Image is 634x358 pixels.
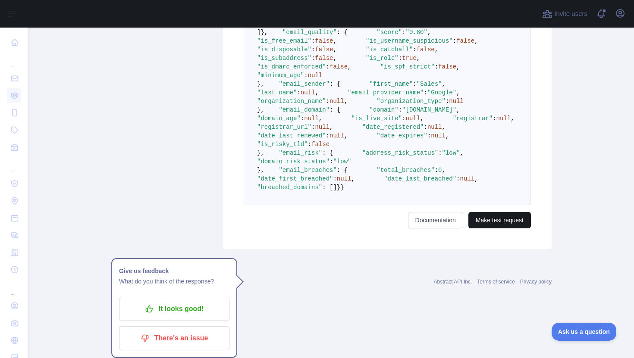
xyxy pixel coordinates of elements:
[322,184,337,191] span: : []
[540,7,589,21] button: Invite users
[438,149,442,156] span: :
[337,167,348,174] span: : {
[326,63,330,70] span: :
[435,167,438,174] span: :
[366,55,399,62] span: "is_role"
[257,89,297,96] span: "last_name"
[369,81,413,87] span: "first_name"
[344,132,348,139] span: ,
[380,63,435,70] span: "is_spf_strict"
[424,124,427,131] span: :
[330,98,344,105] span: null
[257,158,330,165] span: "domain_risk_status"
[333,46,336,53] span: ,
[7,279,21,296] div: ...
[337,29,348,36] span: : {
[442,167,446,174] span: ,
[446,98,449,105] span: :
[330,124,333,131] span: ,
[377,167,434,174] span: "total_breaches"
[493,115,496,122] span: :
[330,81,340,87] span: : {
[326,132,330,139] span: :
[308,141,311,148] span: :
[427,132,431,139] span: :
[257,63,326,70] span: "is_dmarc_enforced"
[279,81,330,87] span: "email_sender"
[424,89,427,96] span: :
[257,37,311,44] span: "is_free_email"
[496,115,511,122] span: null
[257,115,301,122] span: "domain_age"
[315,124,330,131] span: null
[442,81,446,87] span: ,
[417,81,442,87] span: "Sales"
[301,115,304,122] span: :
[330,106,340,113] span: : {
[257,141,308,148] span: "is_risky_tld"
[442,124,446,131] span: ,
[456,175,460,182] span: :
[427,124,442,131] span: null
[377,98,446,105] span: "organization_type"
[434,279,472,285] a: Abstract API Inc.
[348,63,351,70] span: ,
[340,184,344,191] span: }
[460,149,464,156] span: ,
[297,89,300,96] span: :
[257,184,322,191] span: "breached_domains"
[315,46,333,53] span: false
[319,115,322,122] span: ,
[344,98,348,105] span: ,
[402,106,456,113] span: "[DOMAIN_NAME]"
[315,55,333,62] span: false
[427,29,431,36] span: ,
[366,37,453,44] span: "is_username_suspicious"
[520,279,552,285] a: Privacy policy
[399,106,402,113] span: :
[351,175,355,182] span: ,
[330,63,348,70] span: false
[333,37,336,44] span: ,
[438,167,442,174] span: 0
[257,98,326,105] span: "organization_name"
[257,81,264,87] span: },
[348,89,424,96] span: "email_provider_name"
[449,98,464,105] span: null
[413,81,416,87] span: :
[474,37,478,44] span: ,
[456,89,460,96] span: ,
[257,132,326,139] span: "date_last_renewed"
[474,175,478,182] span: ,
[322,149,333,156] span: : {
[333,175,336,182] span: :
[7,157,21,174] div: ...
[427,89,456,96] span: "Google"
[554,9,587,19] span: Invite users
[315,89,318,96] span: ,
[257,55,311,62] span: "is_subaddress"
[438,63,456,70] span: false
[377,29,402,36] span: "score"
[431,132,446,139] span: null
[402,29,405,36] span: :
[282,29,337,36] span: "email_quality"
[362,124,424,131] span: "date_registered"
[369,106,398,113] span: "domain"
[257,175,333,182] span: "date_first_breached"
[304,115,319,122] span: null
[406,29,427,36] span: "0.80"
[304,72,308,79] span: :
[7,52,21,69] div: ...
[435,46,438,53] span: ,
[408,212,463,228] a: Documentation
[351,115,402,122] span: "is_live_site"
[279,106,330,113] span: "email_domain"
[511,115,514,122] span: ,
[477,279,515,285] a: Terms of service
[257,167,264,174] span: },
[417,55,420,62] span: ,
[311,37,315,44] span: :
[330,158,333,165] span: :
[326,98,330,105] span: :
